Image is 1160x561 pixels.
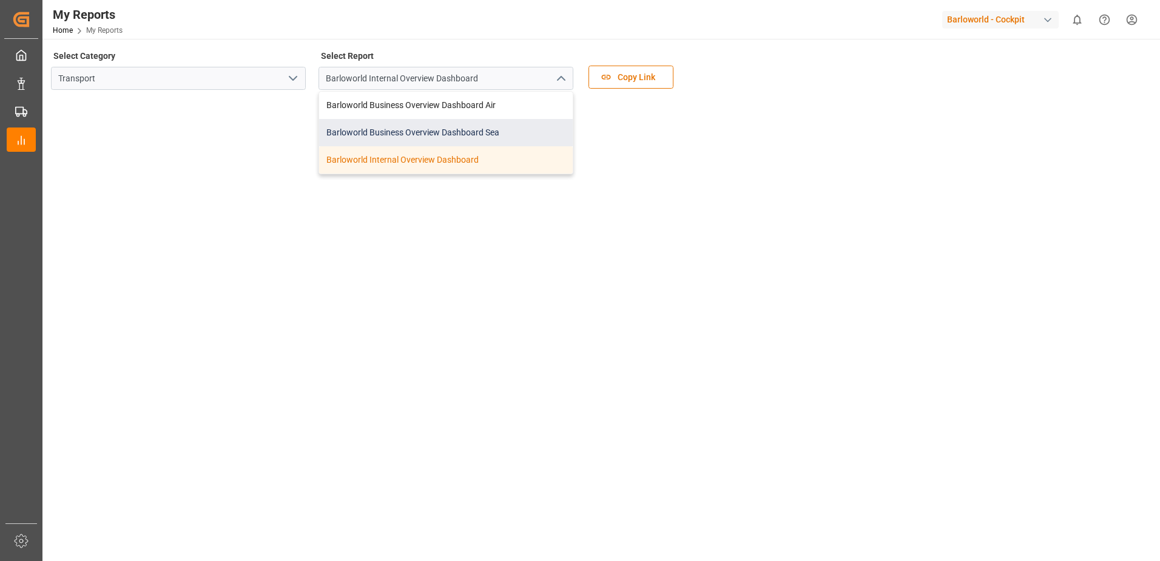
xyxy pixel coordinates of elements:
input: Type to search/select [319,67,573,90]
button: Barloworld - Cockpit [942,8,1064,31]
div: Barloworld Business Overview Dashboard Air [319,92,573,119]
span: Copy Link [612,71,661,84]
div: Barloworld Internal Overview Dashboard [319,146,573,174]
button: Help Center [1091,6,1118,33]
div: Barloworld Business Overview Dashboard Sea [319,119,573,146]
div: My Reports [53,5,123,24]
label: Select Report [319,47,376,64]
button: Copy Link [588,66,673,89]
input: Type to search/select [51,67,306,90]
a: Home [53,26,73,35]
button: open menu [283,69,302,88]
button: close menu [551,69,569,88]
button: show 0 new notifications [1064,6,1091,33]
div: Barloworld - Cockpit [942,11,1059,29]
label: Select Category [51,47,117,64]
